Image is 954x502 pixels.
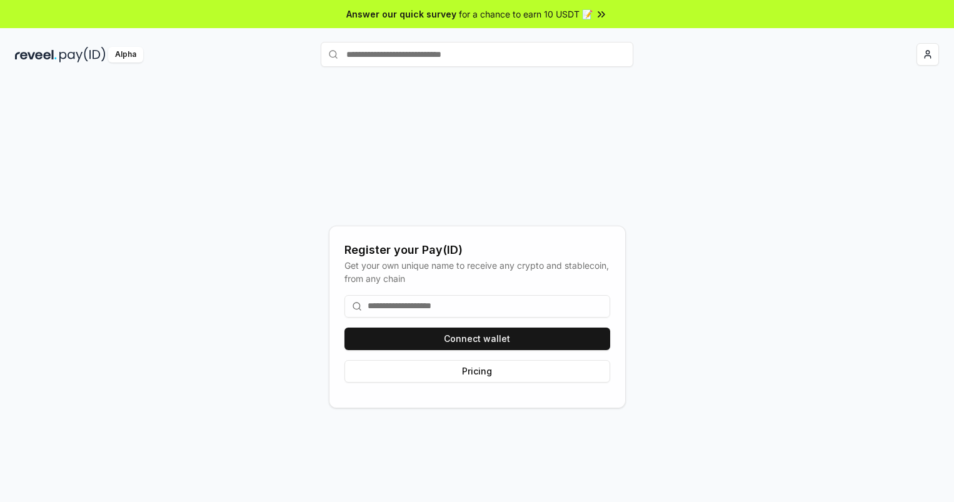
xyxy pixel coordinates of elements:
button: Connect wallet [344,328,610,350]
span: for a chance to earn 10 USDT 📝 [459,8,593,21]
button: Pricing [344,360,610,383]
span: Answer our quick survey [346,8,456,21]
div: Register your Pay(ID) [344,241,610,259]
img: reveel_dark [15,47,57,63]
div: Alpha [108,47,143,63]
div: Get your own unique name to receive any crypto and stablecoin, from any chain [344,259,610,285]
img: pay_id [59,47,106,63]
